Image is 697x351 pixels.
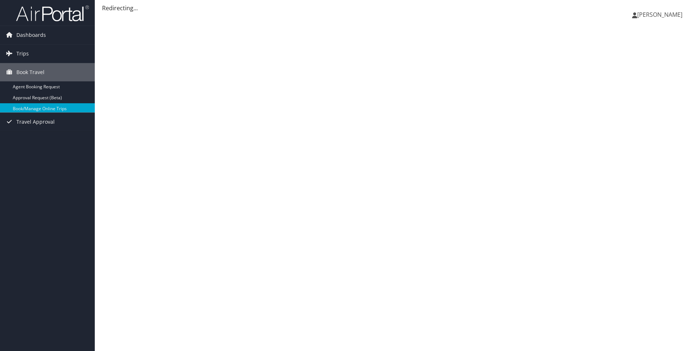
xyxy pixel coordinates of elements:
[16,45,29,63] span: Trips
[16,63,44,81] span: Book Travel
[16,26,46,44] span: Dashboards
[632,4,690,26] a: [PERSON_NAME]
[637,11,682,19] span: [PERSON_NAME]
[16,113,55,131] span: Travel Approval
[16,5,89,22] img: airportal-logo.png
[102,4,690,12] div: Redirecting...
